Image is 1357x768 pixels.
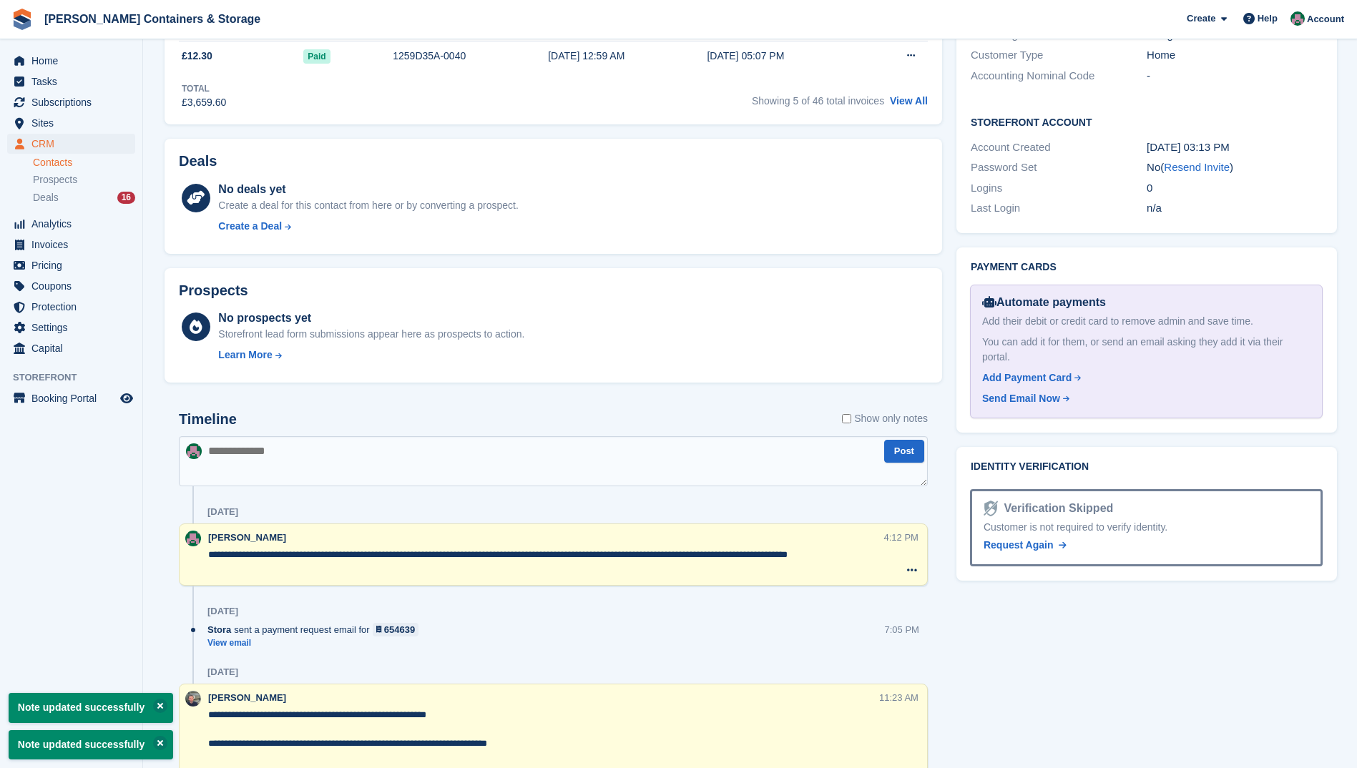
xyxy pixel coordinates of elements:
div: Add Payment Card [982,370,1072,385]
span: Settings [31,317,117,338]
a: 654639 [373,623,419,636]
span: Showing 5 of 46 total invoices [752,95,884,107]
div: 654639 [384,623,415,636]
span: Invoices [31,235,117,255]
p: Note updated successfully [9,693,173,722]
div: Create a deal for this contact from here or by converting a prospect. [218,198,518,213]
div: Customer is not required to verify identity. [984,520,1309,535]
div: Password Set [971,159,1147,176]
span: Coupons [31,276,117,296]
a: View All [890,95,928,107]
a: Request Again [984,538,1067,553]
div: sent a payment request email for [207,623,426,636]
h2: Deals [179,153,217,169]
a: menu [7,113,135,133]
a: menu [7,235,135,255]
a: Prospects [33,172,135,187]
h2: Payment cards [971,262,1323,273]
a: menu [7,92,135,112]
a: Add Payment Card [982,370,1305,385]
span: CRM [31,134,117,154]
div: [DATE] [207,666,238,678]
label: Show only notes [842,411,928,426]
a: Preview store [118,390,135,407]
a: Learn More [218,348,524,363]
div: Customer Type [971,47,1147,64]
div: Total [182,82,226,95]
div: n/a [1147,200,1323,217]
span: Home [31,51,117,71]
div: 4:12 PM [884,531,918,544]
div: Home [1147,47,1323,64]
span: Help [1258,11,1278,26]
a: menu [7,72,135,92]
a: [PERSON_NAME] Containers & Storage [39,7,266,31]
span: Request Again [984,539,1054,551]
input: Show only notes [842,411,851,426]
a: View email [207,637,426,649]
div: Automate payments [982,294,1311,311]
img: stora-icon-8386f47178a22dfd0bd8f6a31ec36ba5ce8667c1dd55bd0f319d3a0aa187defe.svg [11,9,33,30]
div: £3,659.60 [182,95,226,110]
a: Contacts [33,156,135,169]
span: Account [1307,12,1344,26]
div: Create a Deal [218,219,282,234]
span: Booking Portal [31,388,117,408]
div: Account Created [971,139,1147,156]
div: 1259D35A-0040 [393,49,548,64]
h2: Identity verification [971,461,1323,473]
span: Pricing [31,255,117,275]
a: menu [7,297,135,317]
span: Protection [31,297,117,317]
span: Analytics [31,214,117,234]
div: Verification Skipped [998,500,1113,517]
img: Identity Verification Ready [984,501,998,516]
span: Subscriptions [31,92,117,112]
div: 7:05 PM [885,623,919,636]
a: Create a Deal [218,219,518,234]
span: Tasks [31,72,117,92]
div: [DATE] 05:07 PM [707,49,866,64]
img: Julia Marcham [186,443,202,459]
div: No deals yet [218,181,518,198]
div: [DATE] [207,606,238,617]
div: You can add it for them, or send an email asking they add it via their portal. [982,335,1311,365]
a: menu [7,276,135,296]
span: Sites [31,113,117,133]
img: Julia Marcham [185,531,201,546]
div: [DATE] 12:59 AM [548,49,707,64]
span: Storefront [13,370,142,385]
span: £12.30 [182,49,212,64]
span: Capital [31,338,117,358]
span: Prospects [33,173,77,187]
div: Accounting Nominal Code [971,68,1147,84]
span: Stora [207,623,231,636]
span: ( ) [1160,161,1233,173]
span: Deals [33,191,59,205]
span: Create [1187,11,1215,26]
div: 0 [1147,180,1323,197]
div: Last Login [971,200,1147,217]
img: Adam Greenhalgh [185,691,201,707]
div: No [1147,159,1323,176]
div: Logins [971,180,1147,197]
div: [DATE] 03:13 PM [1147,139,1323,156]
span: [PERSON_NAME] [208,532,286,543]
div: - [1147,68,1323,84]
img: Julia Marcham [1290,11,1305,26]
a: menu [7,214,135,234]
div: No prospects yet [218,310,524,327]
h2: Storefront Account [971,114,1323,129]
div: Send Email Now [982,391,1060,406]
span: [PERSON_NAME] [208,692,286,703]
a: menu [7,255,135,275]
a: menu [7,134,135,154]
span: Paid [303,49,330,64]
a: menu [7,51,135,71]
div: 16 [117,192,135,204]
h2: Timeline [179,411,237,428]
a: menu [7,317,135,338]
p: Note updated successfully [9,730,173,759]
a: Resend Invite [1164,161,1230,173]
a: menu [7,388,135,408]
